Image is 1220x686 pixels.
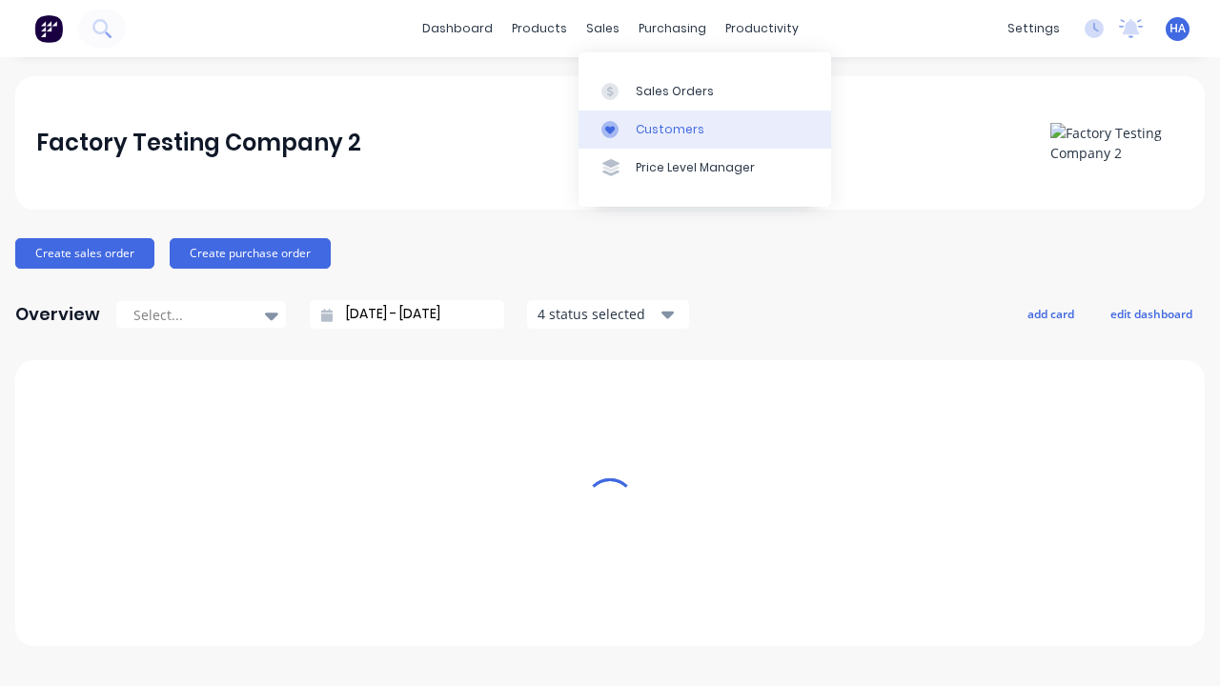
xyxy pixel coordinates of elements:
button: Create purchase order [170,238,331,269]
a: Sales Orders [579,71,831,110]
button: 4 status selected [527,300,689,329]
button: Create sales order [15,238,154,269]
div: settings [998,14,1069,43]
img: Factory [34,14,63,43]
span: HA [1169,20,1186,37]
a: Customers [579,111,831,149]
div: Sales Orders [636,83,714,100]
a: dashboard [413,14,502,43]
div: Overview [15,295,100,333]
div: products [502,14,577,43]
div: purchasing [629,14,716,43]
div: Factory Testing Company 2 [36,124,361,162]
button: add card [1015,301,1087,326]
img: Factory Testing Company 2 [1050,123,1184,163]
div: sales [577,14,629,43]
button: edit dashboard [1098,301,1205,326]
a: Price Level Manager [579,149,831,187]
div: 4 status selected [538,304,658,324]
div: productivity [716,14,808,43]
div: Price Level Manager [636,159,755,176]
div: Customers [636,121,704,138]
